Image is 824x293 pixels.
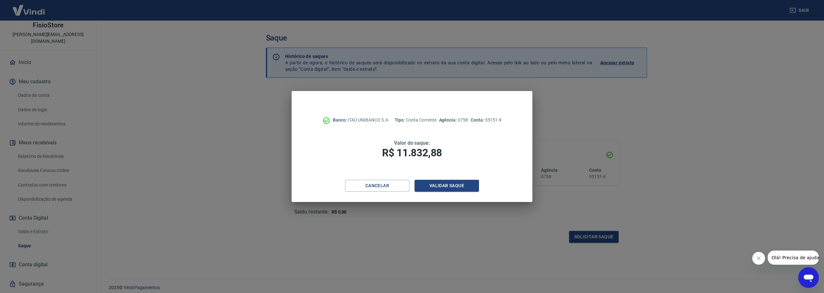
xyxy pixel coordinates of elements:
[333,117,389,124] p: ITAÚ UNIBANCO S.A.
[394,140,430,146] span: Valor do saque:
[395,117,436,124] p: Conta Corrente
[768,251,819,265] iframe: Mensagem da empresa
[439,117,468,124] p: 0758
[798,267,819,288] iframe: Botão para abrir a janela de mensagens
[752,252,765,265] iframe: Fechar mensagem
[395,117,406,123] span: Tipo:
[415,180,479,192] button: Validar saque
[333,117,348,123] span: Banco:
[4,5,54,10] span: Olá! Precisa de ajuda?
[471,117,485,123] span: Conta:
[345,180,409,192] button: Cancelar
[382,147,442,159] span: R$ 11.832,88
[439,117,458,123] span: Agência:
[471,117,501,124] p: 55151-9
